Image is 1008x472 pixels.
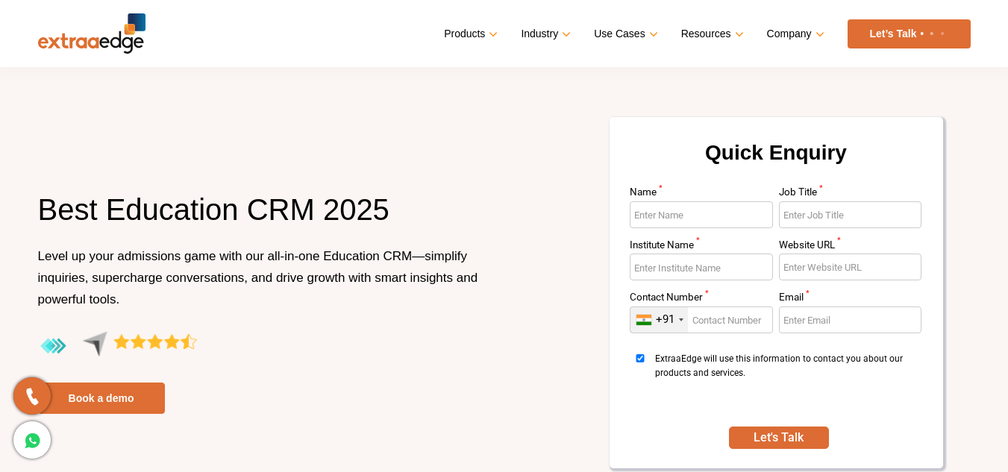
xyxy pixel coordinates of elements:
a: Let’s Talk [848,19,971,48]
h2: Quick Enquiry [627,135,925,187]
label: Website URL [779,240,922,254]
label: Institute Name [630,240,773,254]
label: Email [779,292,922,306]
input: Enter Website URL [779,254,922,280]
label: Name [630,187,773,201]
div: India (भारत): +91 [630,307,688,333]
input: ExtraaEdge will use this information to contact you about our products and services. [630,354,651,362]
input: Enter Job Title [779,201,922,228]
a: Resources [681,23,741,45]
button: SUBMIT [729,427,829,449]
img: aggregate-rating-by-users [38,331,197,362]
input: Enter Contact Number [630,306,773,333]
a: Products [444,23,495,45]
input: Enter Name [630,201,773,228]
input: Enter Institute Name [630,254,773,280]
a: Book a demo [38,383,165,414]
span: ExtraaEdge will use this information to contact you about our products and services. [655,352,917,408]
label: Job Title [779,187,922,201]
span: Level up your admissions game with our all-in-one Education CRM—simplify inquiries, supercharge c... [38,249,478,306]
input: Enter Email [779,306,922,333]
a: Industry [521,23,568,45]
h1: Best Education CRM 2025 [38,190,493,245]
label: Contact Number [630,292,773,306]
a: Company [767,23,821,45]
div: +91 [656,312,674,327]
a: Use Cases [594,23,654,45]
